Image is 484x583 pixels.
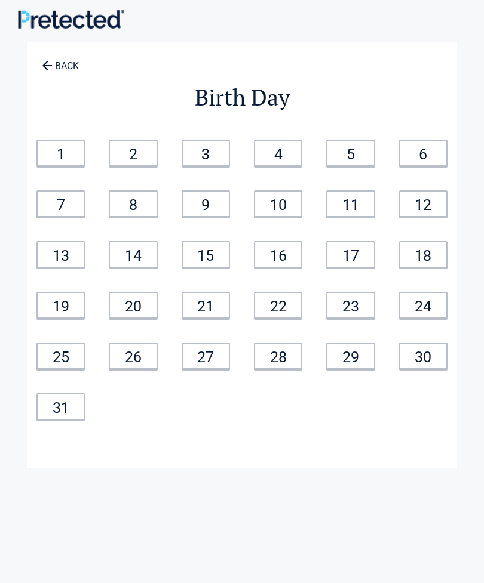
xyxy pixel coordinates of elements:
a: 13 [36,241,85,268]
a: 10 [254,190,302,217]
a: 23 [326,292,375,319]
a: 27 [182,343,230,369]
a: 21 [182,292,230,319]
a: 19 [36,292,85,319]
a: 6 [399,140,448,166]
a: 16 [254,241,302,268]
a: 8 [109,190,157,217]
a: 28 [254,343,302,369]
a: 18 [399,241,448,268]
a: 29 [326,343,375,369]
a: BACK [39,50,81,71]
h2: Birth Day [33,82,451,113]
a: 14 [109,241,157,268]
a: 26 [109,343,157,369]
a: 5 [326,140,375,166]
a: 30 [399,343,448,369]
a: 3 [182,140,230,166]
a: 1 [36,140,85,166]
a: 17 [326,241,375,268]
a: 20 [109,292,157,319]
a: 31 [36,393,85,420]
a: 7 [36,190,85,217]
a: 11 [326,190,375,217]
a: 24 [399,292,448,319]
a: 22 [254,292,302,319]
a: 25 [36,343,85,369]
a: 12 [399,190,448,217]
a: 9 [182,190,230,217]
a: 4 [254,140,302,166]
a: 2 [109,140,157,166]
img: Main Logo [18,10,124,29]
a: 15 [182,241,230,268]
